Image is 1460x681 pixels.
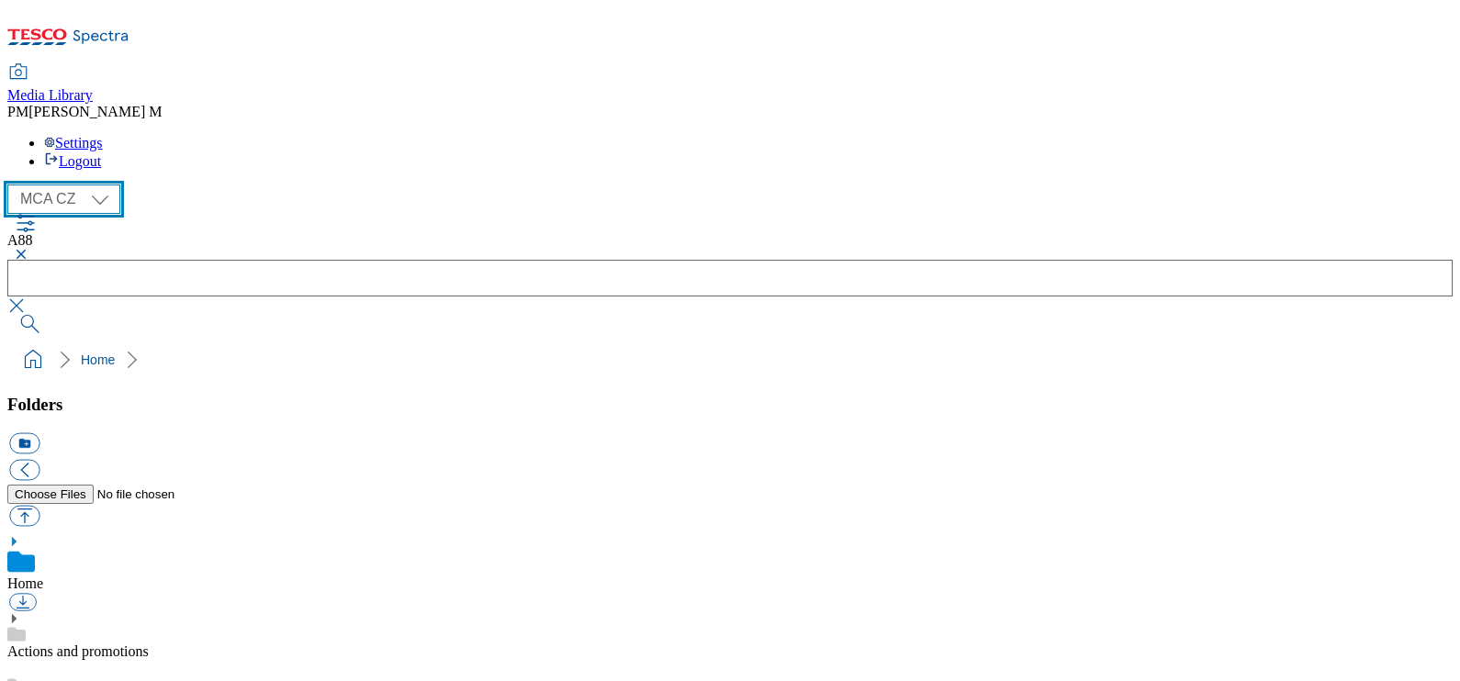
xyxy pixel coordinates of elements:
span: [PERSON_NAME] M [28,104,162,119]
nav: breadcrumb [7,342,1453,377]
a: Media Library [7,65,93,104]
a: home [18,345,48,374]
a: Logout [44,153,101,169]
a: Home [7,575,43,591]
span: Media Library [7,87,93,103]
span: PM [7,104,28,119]
a: Home [81,352,115,367]
span: A88 [7,232,33,248]
a: Actions and promotions [7,643,149,659]
h3: Folders [7,395,1453,415]
a: Settings [44,135,103,151]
